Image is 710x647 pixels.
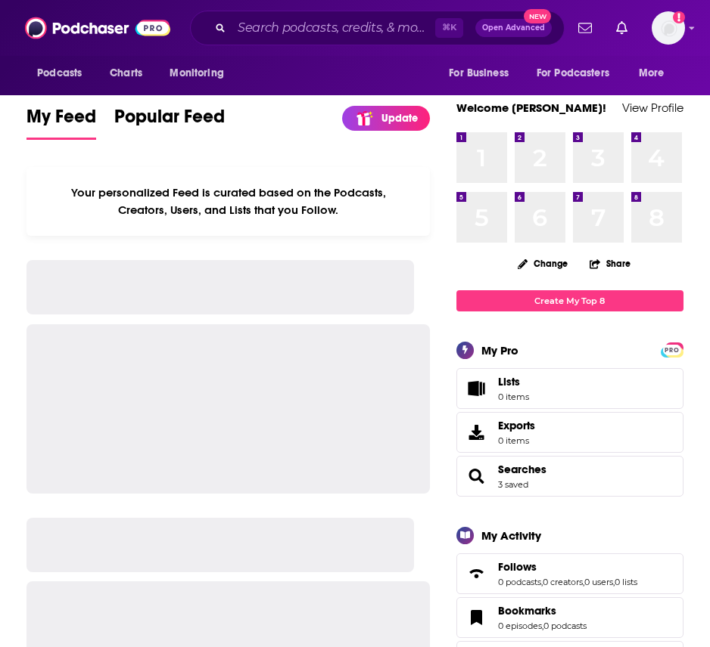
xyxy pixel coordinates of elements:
[613,577,615,587] span: ,
[498,560,537,574] span: Follows
[482,24,545,32] span: Open Advanced
[583,577,584,587] span: ,
[456,368,684,409] a: Lists
[342,106,430,131] a: Update
[462,563,492,584] a: Follows
[232,16,435,40] input: Search podcasts, credits, & more...
[498,375,520,389] span: Lists
[159,59,243,88] button: open menu
[481,343,518,358] div: My Pro
[438,59,528,88] button: open menu
[456,553,684,594] span: Follows
[26,105,96,137] span: My Feed
[584,577,613,587] a: 0 users
[114,105,225,140] a: Popular Feed
[498,419,535,432] span: Exports
[26,105,96,140] a: My Feed
[110,63,142,84] span: Charts
[498,577,541,587] a: 0 podcasts
[498,604,587,618] a: Bookmarks
[498,621,542,631] a: 0 episodes
[652,11,685,45] span: Logged in as AnthonyLam
[498,604,556,618] span: Bookmarks
[462,466,492,487] a: Searches
[26,59,101,88] button: open menu
[524,9,551,23] span: New
[498,479,528,490] a: 3 saved
[498,435,535,446] span: 0 items
[542,621,543,631] span: ,
[663,343,681,354] a: PRO
[509,254,577,273] button: Change
[481,528,541,543] div: My Activity
[615,577,637,587] a: 0 lists
[673,11,685,23] svg: Add a profile image
[25,14,170,42] img: Podchaser - Follow, Share and Rate Podcasts
[435,18,463,38] span: ⌘ K
[652,11,685,45] button: Show profile menu
[456,101,606,115] a: Welcome [PERSON_NAME]!
[498,560,637,574] a: Follows
[541,577,543,587] span: ,
[622,101,684,115] a: View Profile
[498,463,547,476] a: Searches
[628,59,684,88] button: open menu
[100,59,151,88] a: Charts
[652,11,685,45] img: User Profile
[663,345,681,356] span: PRO
[456,456,684,497] span: Searches
[456,597,684,638] span: Bookmarks
[170,63,223,84] span: Monitoring
[543,577,583,587] a: 0 creators
[456,290,684,311] a: Create My Top 8
[527,59,631,88] button: open menu
[462,378,492,399] span: Lists
[190,11,565,45] div: Search podcasts, credits, & more...
[572,15,598,41] a: Show notifications dropdown
[543,621,587,631] a: 0 podcasts
[610,15,634,41] a: Show notifications dropdown
[462,422,492,443] span: Exports
[589,249,631,278] button: Share
[639,63,665,84] span: More
[26,167,430,236] div: Your personalized Feed is curated based on the Podcasts, Creators, Users, and Lists that you Follow.
[381,112,418,125] p: Update
[456,412,684,453] a: Exports
[537,63,609,84] span: For Podcasters
[475,19,552,37] button: Open AdvancedNew
[114,105,225,137] span: Popular Feed
[449,63,509,84] span: For Business
[498,375,529,389] span: Lists
[37,63,82,84] span: Podcasts
[498,392,529,402] span: 0 items
[462,607,492,628] a: Bookmarks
